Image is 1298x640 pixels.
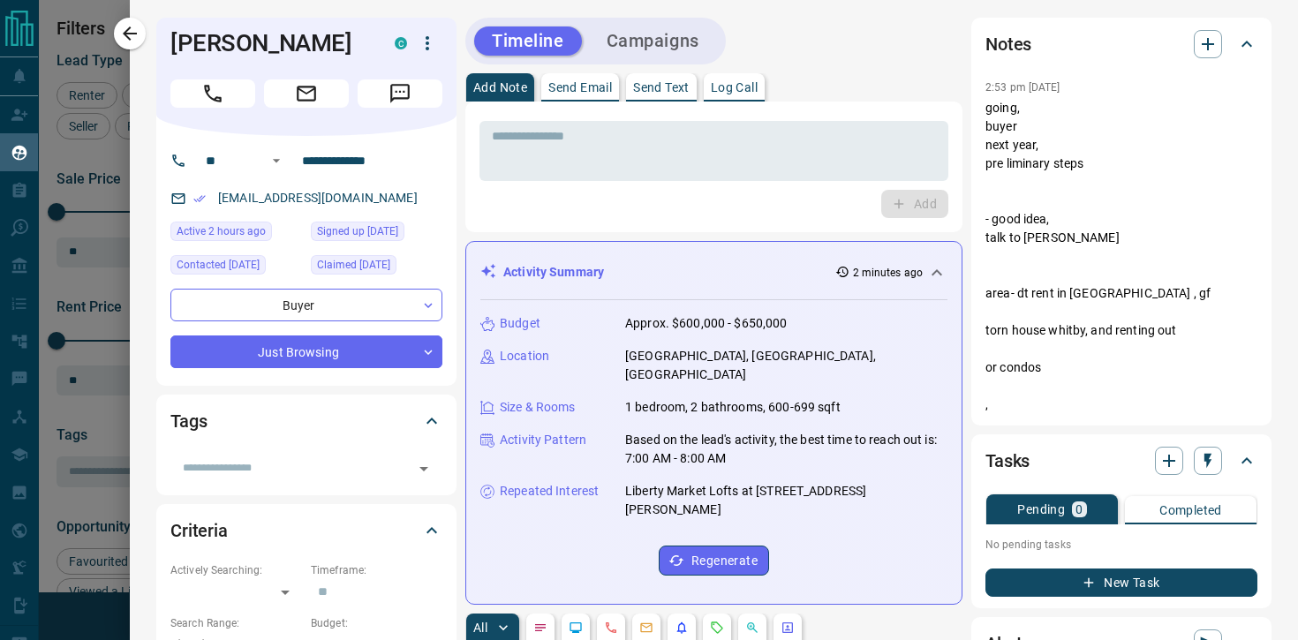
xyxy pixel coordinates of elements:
[500,482,599,501] p: Repeated Interest
[625,347,947,384] p: [GEOGRAPHIC_DATA], [GEOGRAPHIC_DATA], [GEOGRAPHIC_DATA]
[170,400,442,442] div: Tags
[474,26,582,56] button: Timeline
[170,222,302,246] div: Mon Aug 18 2025
[625,314,788,333] p: Approx. $600,000 - $650,000
[781,621,795,635] svg: Agent Actions
[264,79,349,108] span: Email
[625,398,841,417] p: 1 bedroom, 2 bathrooms, 600-699 sqft
[853,265,923,281] p: 2 minutes ago
[311,562,442,578] p: Timeframe:
[170,289,442,321] div: Buyer
[411,456,436,481] button: Open
[985,440,1257,482] div: Tasks
[503,263,604,282] p: Activity Summary
[639,621,653,635] svg: Emails
[985,99,1257,414] p: going, buyer next year, pre liminary steps - good idea, talk to [PERSON_NAME] area- dt rent in [G...
[500,398,576,417] p: Size & Rooms
[1017,503,1065,516] p: Pending
[170,407,207,435] h2: Tags
[311,615,442,631] p: Budget:
[170,516,228,545] h2: Criteria
[710,621,724,635] svg: Requests
[985,81,1060,94] p: 2:53 pm [DATE]
[473,621,487,634] p: All
[985,568,1257,597] button: New Task
[170,29,368,57] h1: [PERSON_NAME]
[633,81,690,94] p: Send Text
[395,37,407,49] div: condos.ca
[548,81,612,94] p: Send Email
[500,314,540,333] p: Budget
[625,482,947,519] p: Liberty Market Lofts at [STREET_ADDRESS][PERSON_NAME]
[500,431,586,449] p: Activity Pattern
[170,255,302,280] div: Tue Jul 29 2025
[311,255,442,280] div: Tue Jul 29 2025
[218,191,418,205] a: [EMAIL_ADDRESS][DOMAIN_NAME]
[625,431,947,468] p: Based on the lead's activity, the best time to reach out is: 7:00 AM - 8:00 AM
[266,150,287,171] button: Open
[589,26,717,56] button: Campaigns
[745,621,759,635] svg: Opportunities
[317,256,390,274] span: Claimed [DATE]
[170,335,442,368] div: Just Browsing
[480,256,947,289] div: Activity Summary2 minutes ago
[177,256,260,274] span: Contacted [DATE]
[985,447,1030,475] h2: Tasks
[358,79,442,108] span: Message
[170,509,442,552] div: Criteria
[604,621,618,635] svg: Calls
[569,621,583,635] svg: Lead Browsing Activity
[1075,503,1083,516] p: 0
[711,81,758,94] p: Log Call
[500,347,549,365] p: Location
[1159,504,1222,516] p: Completed
[473,81,527,94] p: Add Note
[675,621,689,635] svg: Listing Alerts
[533,621,547,635] svg: Notes
[193,192,206,205] svg: Email Verified
[659,546,769,576] button: Regenerate
[985,531,1257,558] p: No pending tasks
[177,222,266,240] span: Active 2 hours ago
[170,562,302,578] p: Actively Searching:
[170,615,302,631] p: Search Range:
[311,222,442,246] div: Thu Nov 09 2017
[170,79,255,108] span: Call
[317,222,398,240] span: Signed up [DATE]
[985,23,1257,65] div: Notes
[985,30,1031,58] h2: Notes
